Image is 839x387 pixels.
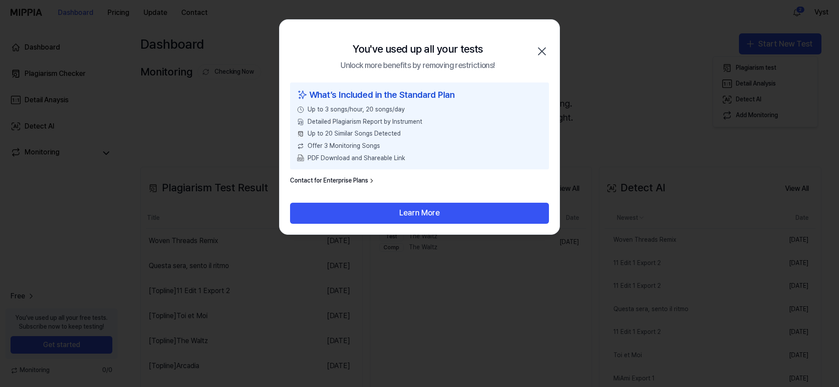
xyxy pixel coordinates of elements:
span: Up to 20 Similar Songs Detected [308,129,401,138]
span: PDF Download and Shareable Link [308,154,405,163]
img: sparkles icon [297,88,308,102]
span: Up to 3 songs/hour, 20 songs/day [308,105,405,114]
button: Learn More [290,203,549,224]
div: Unlock more benefits by removing restrictions! [341,59,495,72]
div: What’s Included in the Standard Plan [297,88,542,102]
span: Offer 3 Monitoring Songs [308,142,380,150]
img: PDF Download [297,154,304,161]
div: You've used up all your tests [352,41,483,57]
span: Detailed Plagiarism Report by Instrument [308,118,422,126]
a: Contact for Enterprise Plans [290,176,375,185]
